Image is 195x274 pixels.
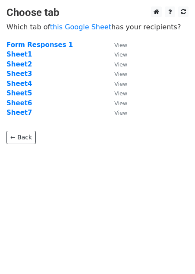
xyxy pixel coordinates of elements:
small: View [114,51,127,58]
a: Sheet4 [6,80,32,88]
a: View [106,109,127,117]
a: Sheet7 [6,109,32,117]
small: View [114,71,127,77]
a: Sheet2 [6,60,32,68]
a: View [106,60,127,68]
a: Sheet5 [6,89,32,97]
p: Which tab of has your recipients? [6,22,189,31]
a: ← Back [6,131,36,144]
a: View [106,50,127,58]
small: View [114,81,127,87]
a: View [106,99,127,107]
a: Sheet3 [6,70,32,78]
a: View [106,89,127,97]
a: this Google Sheet [50,23,111,31]
a: View [106,41,127,49]
a: Sheet1 [6,50,32,58]
h3: Choose tab [6,6,189,19]
small: View [114,61,127,68]
a: Form Responses 1 [6,41,73,49]
small: View [114,100,127,107]
small: View [114,110,127,116]
small: View [114,42,127,48]
a: Sheet6 [6,99,32,107]
small: View [114,90,127,97]
a: View [106,80,127,88]
a: View [106,70,127,78]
